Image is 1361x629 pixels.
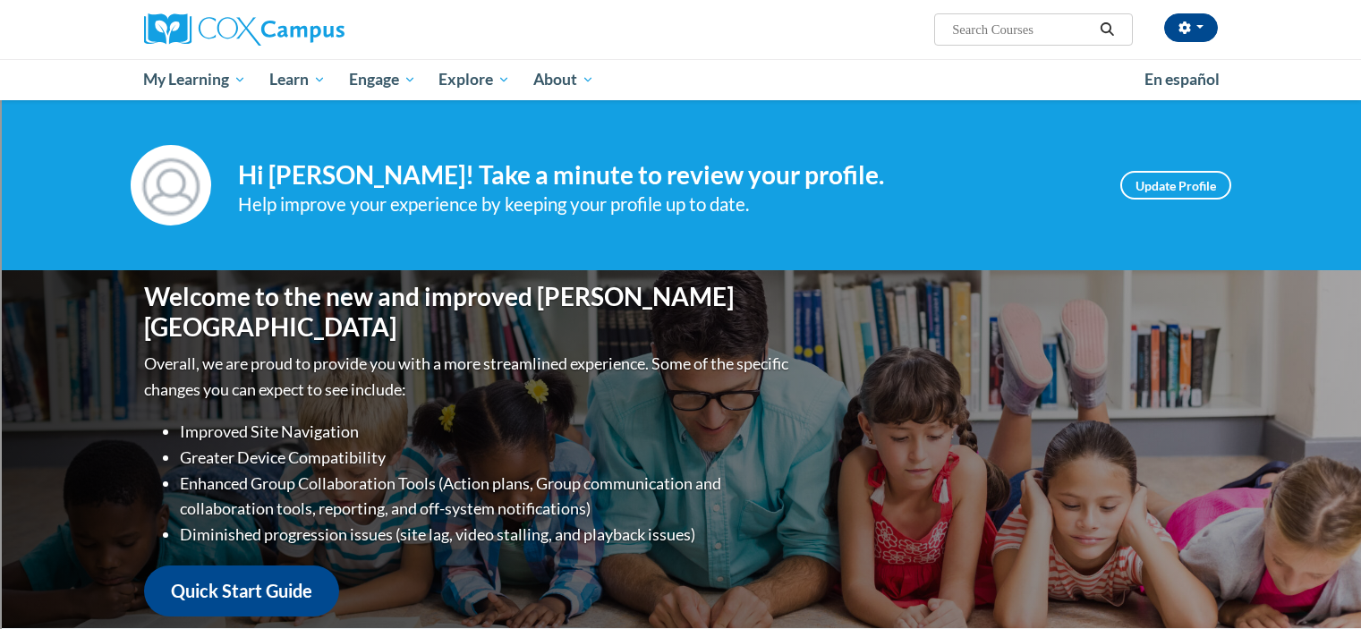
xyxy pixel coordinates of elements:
img: Cox Campus [144,13,345,46]
div: Main menu [117,59,1245,100]
a: Explore [427,59,522,100]
span: Explore [438,69,510,90]
button: Account Settings [1164,13,1218,42]
span: Learn [269,69,326,90]
a: My Learning [132,59,259,100]
span: About [533,69,594,90]
span: Engage [349,69,416,90]
a: En español [1133,61,1231,98]
a: Cox Campus [144,13,484,46]
a: Learn [258,59,337,100]
input: Search Courses [950,19,1093,40]
a: About [522,59,606,100]
span: My Learning [143,69,246,90]
button: Search [1093,19,1120,40]
a: Engage [337,59,428,100]
iframe: Button to launch messaging window [1289,557,1347,615]
span: En español [1144,70,1220,89]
